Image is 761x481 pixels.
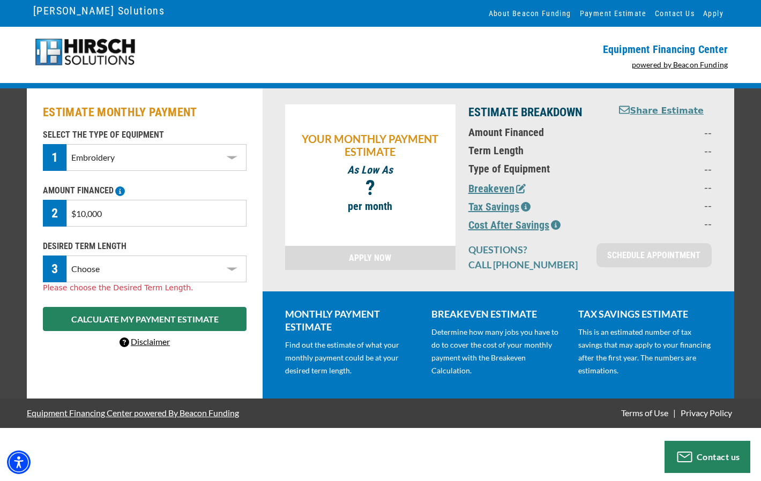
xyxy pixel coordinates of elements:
[468,243,584,256] p: QUESTIONS?
[468,144,605,157] p: Term Length
[578,307,712,320] p: TAX SAVINGS ESTIMATE
[618,144,712,157] p: --
[285,339,419,377] p: Find out the estimate of what your monthly payment could be at your desired term length.
[33,2,165,20] a: [PERSON_NAME] Solutions
[665,441,750,473] button: Contact us
[290,163,450,176] p: As Low As
[596,243,712,267] a: SCHEDULE APPOINTMENT
[290,132,450,158] p: YOUR MONTHLY PAYMENT ESTIMATE
[673,408,676,418] span: |
[618,217,712,230] p: --
[431,307,565,320] p: BREAKEVEN ESTIMATE
[619,104,704,118] button: Share Estimate
[468,181,526,197] button: Breakeven
[120,336,170,347] a: Disclaimer
[43,307,247,331] button: CALCULATE MY PAYMENT ESTIMATE
[43,200,66,227] div: 2
[468,104,605,121] p: ESTIMATE BREAKDOWN
[27,400,239,426] a: Equipment Financing Center powered By Beacon Funding - open in a new tab
[468,162,605,175] p: Type of Equipment
[43,282,247,294] div: Please choose the Desired Term Length.
[43,129,247,141] p: SELECT THE TYPE OF EQUIPMENT
[387,43,728,56] p: Equipment Financing Center
[43,184,247,197] p: AMOUNT FINANCED
[578,326,712,377] p: This is an estimated number of tax savings that may apply to your financing after the first year....
[618,126,712,139] p: --
[66,200,247,227] input: $
[619,408,670,418] a: Terms of Use - open in a new tab
[468,217,561,233] button: Cost After Savings
[43,144,66,171] div: 1
[43,255,66,282] div: 3
[33,37,137,67] img: logo
[285,246,456,270] a: APPLY NOW
[431,326,565,377] p: Determine how many jobs you have to do to cover the cost of your monthly payment with the Breakev...
[468,199,531,215] button: Tax Savings
[43,104,247,121] h2: ESTIMATE MONTHLY PAYMENT
[632,60,728,69] a: powered by Beacon Funding - open in a new tab
[468,258,584,271] p: CALL [PHONE_NUMBER]
[678,408,734,418] a: Privacy Policy - open in a new tab
[697,452,740,462] span: Contact us
[468,126,605,139] p: Amount Financed
[618,181,712,193] p: --
[7,450,31,474] div: Accessibility Menu
[43,240,247,253] p: DESIRED TERM LENGTH
[618,162,712,175] p: --
[285,307,419,333] p: MONTHLY PAYMENT ESTIMATE
[290,200,450,213] p: per month
[618,199,712,212] p: --
[290,182,450,194] p: ?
